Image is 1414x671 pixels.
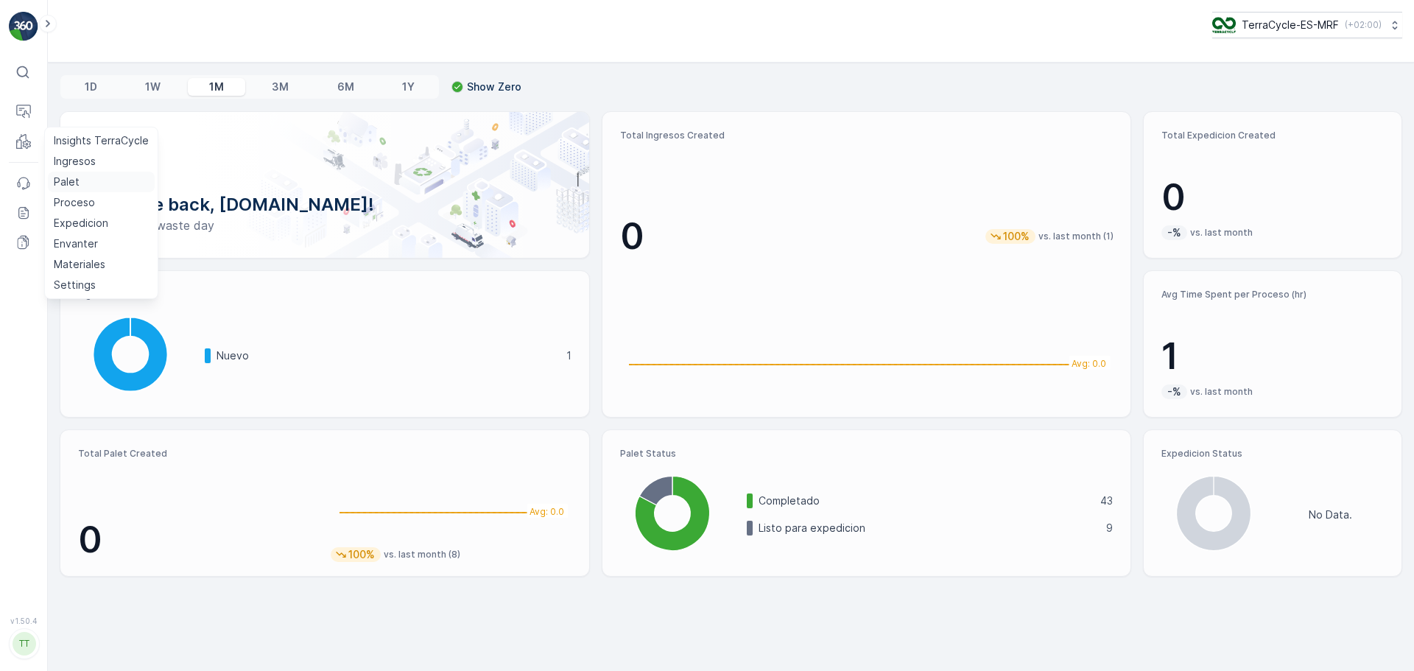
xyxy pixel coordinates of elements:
p: 9 [1106,521,1113,535]
p: No Data. [1309,507,1352,522]
p: -% [1166,225,1183,240]
button: TT [9,628,38,659]
div: TT [13,632,36,656]
p: Show Zero [467,80,521,94]
p: Total Expedicion Created [1161,130,1384,141]
p: 1M [209,80,224,94]
p: 43 [1100,493,1113,508]
p: 6M [337,80,354,94]
p: Have a zero-waste day [84,217,566,234]
p: Ingresos Status [78,289,571,301]
p: 1D [85,80,97,94]
p: 3M [272,80,289,94]
p: ( +02:00 ) [1345,19,1382,31]
p: 100% [1002,229,1031,244]
p: Completado [759,493,1091,508]
button: TerraCycle-ES-MRF(+02:00) [1212,12,1402,38]
span: v 1.50.4 [9,616,38,625]
p: vs. last month [1190,227,1253,239]
img: logo [9,12,38,41]
p: Total Ingresos Created [620,130,1114,141]
p: 0 [620,214,644,259]
p: 1 [566,348,571,363]
p: 1W [145,80,161,94]
img: TC_mwK4AaT.png [1212,17,1236,33]
p: Avg Time Spent per Proceso (hr) [1161,289,1384,301]
p: Total Palet Created [78,448,319,460]
p: 1Y [402,80,415,94]
p: 1 [1161,334,1384,379]
p: 0 [78,518,319,562]
p: 100% [347,547,376,562]
p: vs. last month [1190,386,1253,398]
p: vs. last month (8) [384,549,460,561]
p: TerraCycle-ES-MRF [1242,18,1339,32]
p: Welcome back, [DOMAIN_NAME]! [84,193,566,217]
p: 0 [1161,175,1384,219]
p: Nuevo [217,348,557,363]
p: Palet Status [620,448,1114,460]
p: Expedicion Status [1161,448,1384,460]
p: -% [1166,384,1183,399]
p: Listo para expedicion [759,521,1097,535]
p: vs. last month (1) [1038,231,1114,242]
